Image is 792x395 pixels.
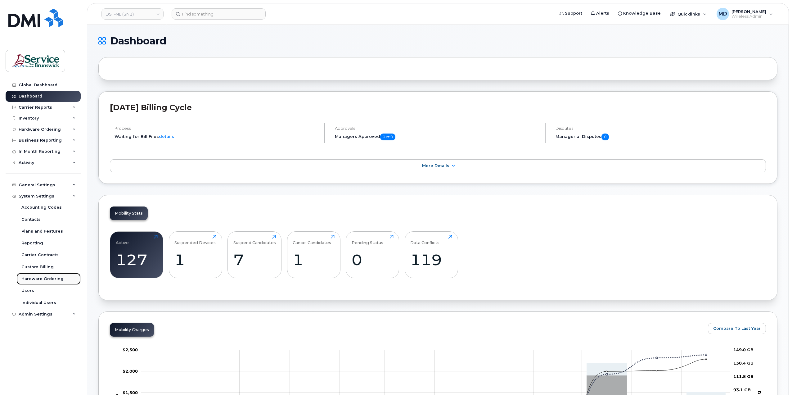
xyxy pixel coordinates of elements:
h4: Process [115,126,319,131]
g: $0 [123,347,138,352]
h2: [DATE] Billing Cycle [110,103,766,112]
g: $0 [123,369,138,374]
a: Suspend Candidates7 [233,235,276,275]
div: Pending Status [352,235,383,245]
tspan: 149.0 GB [733,347,754,352]
a: Cancel Candidates1 [293,235,335,275]
a: Suspended Devices1 [174,235,216,275]
div: 119 [410,251,452,269]
div: 1 [174,251,216,269]
div: Active [116,235,129,245]
a: Pending Status0 [352,235,394,275]
div: 7 [233,251,276,269]
tspan: $2,500 [123,347,138,352]
tspan: $1,500 [123,390,138,395]
span: Compare To Last Year [713,325,761,331]
a: Data Conflicts119 [410,235,452,275]
tspan: 111.8 GB [733,374,754,379]
tspan: 130.4 GB [733,361,754,365]
h5: Managers Approved [335,134,539,140]
div: Data Conflicts [410,235,439,245]
span: More Details [422,163,449,168]
div: 1 [293,251,335,269]
span: 0 of 0 [380,134,395,140]
div: Suspended Devices [174,235,216,245]
span: 0 [601,134,609,140]
h4: Disputes [556,126,766,131]
a: Active127 [116,235,158,275]
div: Cancel Candidates [293,235,331,245]
div: Suspend Candidates [233,235,276,245]
tspan: 93.1 GB [733,387,751,392]
li: Waiting for Bill Files [115,134,319,139]
button: Compare To Last Year [708,323,766,334]
div: 127 [116,251,158,269]
g: $0 [123,390,138,395]
div: 0 [352,251,394,269]
h4: Approvals [335,126,539,131]
tspan: $2,000 [123,369,138,374]
h5: Managerial Disputes [556,134,766,140]
a: details [159,134,174,139]
span: Dashboard [110,36,166,46]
